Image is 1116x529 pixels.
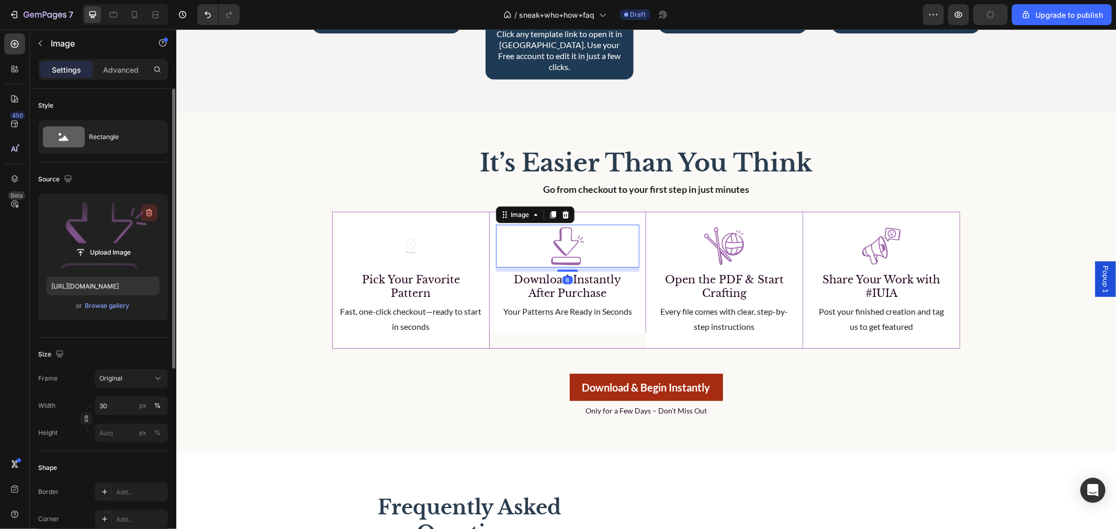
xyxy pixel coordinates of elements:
[483,275,613,305] p: Every file comes with clear, step-by-step instructions
[38,348,66,362] div: Size
[157,152,783,168] p: Go from checkout to your first step in just minutes
[38,514,59,524] div: Corner
[370,195,413,238] img: Alt Image
[197,4,240,25] div: Undo/Redo
[406,349,534,367] p: Download & Begin Instantly
[47,277,160,295] input: https://example.com/image.jpg
[95,423,168,442] input: px%
[1080,478,1106,503] div: Open Intercom Messenger
[157,375,783,388] p: Only for a Few Days – Don’t Miss Out
[151,427,164,439] button: px
[85,301,130,311] button: Browse gallery
[139,428,146,438] div: px
[327,275,456,290] p: Your Patterns Are Ready in Seconds
[116,488,165,497] div: Add...
[333,181,355,190] div: Image
[51,37,140,50] p: Image
[8,191,25,200] div: Beta
[38,428,58,438] label: Height
[76,300,83,312] span: or
[99,374,122,383] span: Original
[137,427,149,439] button: %
[164,257,306,271] p: Pattern
[103,64,139,75] p: Advanced
[164,275,306,305] p: Fast, one-click checkout—ready to start in seconds
[154,401,161,410] div: %
[66,243,140,262] button: Upload Image
[1012,4,1112,25] button: Upgrade to publish
[176,29,1116,529] iframe: Design area
[156,117,784,151] h2: It’s Easier Than You Think
[213,195,256,238] img: Alt Image
[38,172,74,187] div: Source
[393,344,547,372] a: Download & Begin Instantly
[154,428,161,438] div: %
[526,195,569,238] img: Alt Image
[151,399,164,412] button: px
[683,195,727,239] img: Alt Image
[38,374,58,383] label: Frame
[640,244,770,271] p: Share Your Work with #IUIA
[38,463,57,473] div: Shape
[327,244,456,271] p: Download Instantly After Purchase
[10,111,25,120] div: 450
[38,401,55,410] label: Width
[515,9,517,20] span: /
[1021,9,1103,20] div: Upgrade to publish
[69,8,73,21] p: 7
[640,275,770,305] p: Post your finished creation and tag us to get featured
[52,64,81,75] p: Settings
[95,369,168,388] button: Original
[38,487,59,497] div: Border
[520,9,595,20] span: sneak+who+how+faq
[139,401,146,410] div: px
[164,244,306,257] p: Pick Your Favorite
[89,125,153,149] div: Rectangle
[386,247,397,255] div: 8
[4,4,78,25] button: 7
[483,244,613,271] p: Open the PDF & Start Crafting
[38,101,53,110] div: Style
[95,396,168,415] input: px%
[156,464,431,518] h2: Frequently Asked Questions
[137,399,149,412] button: %
[630,10,646,19] span: Draft
[924,236,934,263] span: Popup 1
[116,515,165,524] div: Add...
